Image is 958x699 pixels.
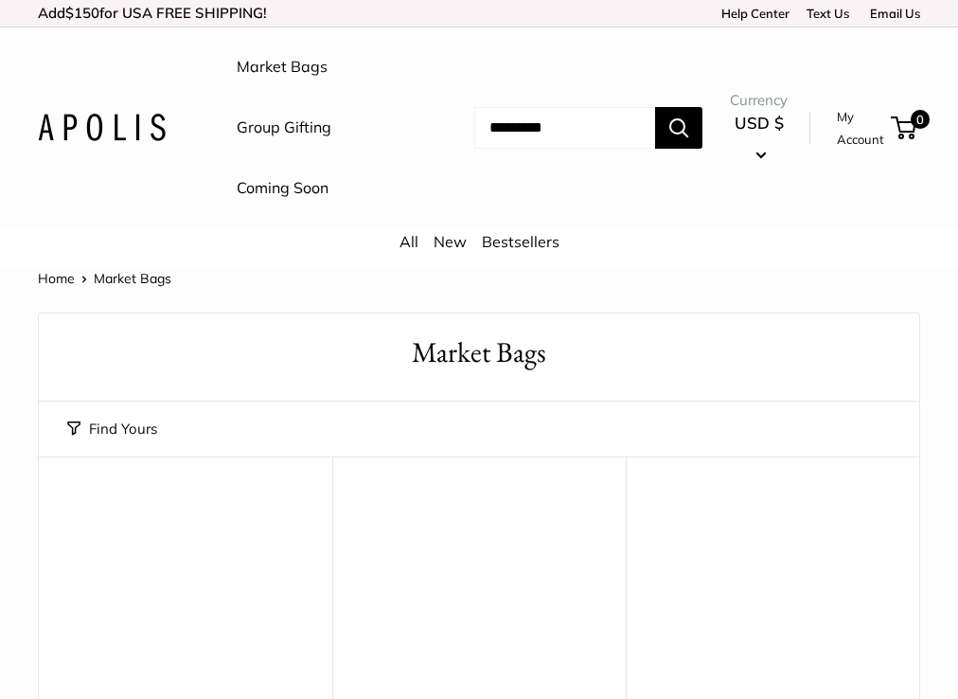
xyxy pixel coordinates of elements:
[730,108,788,169] button: USD $
[893,116,916,139] a: 0
[38,266,171,291] nav: Breadcrumb
[735,113,784,133] span: USD $
[38,114,166,141] img: Apolis
[482,232,559,251] a: Bestsellers
[237,53,328,81] a: Market Bags
[94,270,171,287] span: Market Bags
[67,416,157,442] button: Find Yours
[911,110,930,129] span: 0
[730,87,788,114] span: Currency
[65,4,99,22] span: $150
[863,6,920,21] a: Email Us
[807,6,849,21] a: Text Us
[715,6,789,21] a: Help Center
[837,105,884,152] a: My Account
[655,107,702,149] button: Search
[237,114,331,142] a: Group Gifting
[474,107,655,149] input: Search...
[67,332,891,373] h1: Market Bags
[38,270,75,287] a: Home
[399,232,418,251] a: All
[237,174,328,203] a: Coming Soon
[434,232,467,251] a: New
